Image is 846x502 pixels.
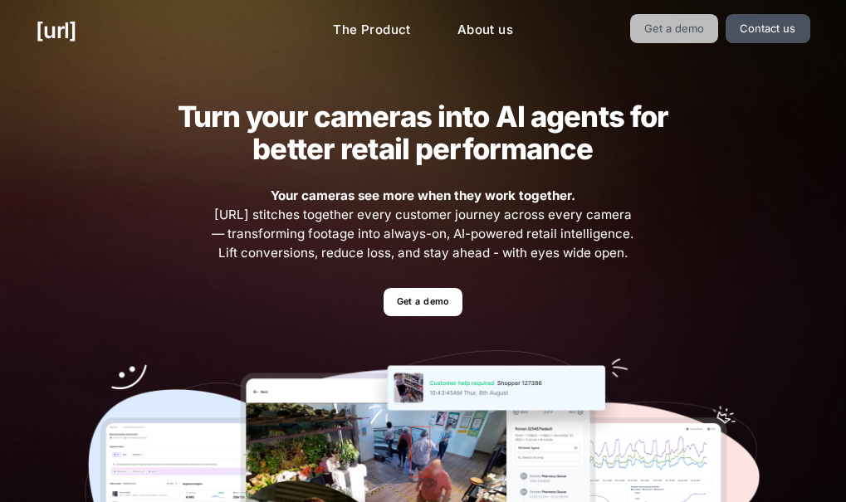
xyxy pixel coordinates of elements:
[384,288,462,317] a: Get a demo
[320,14,424,46] a: The Product
[271,188,575,203] strong: Your cameras see more when they work together.
[210,187,637,262] span: [URL] stitches together every customer journey across every camera — transforming footage into al...
[630,14,719,43] a: Get a demo
[36,14,76,46] a: [URL]
[151,100,694,165] h2: Turn your cameras into AI agents for better retail performance
[726,14,810,43] a: Contact us
[444,14,526,46] a: About us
